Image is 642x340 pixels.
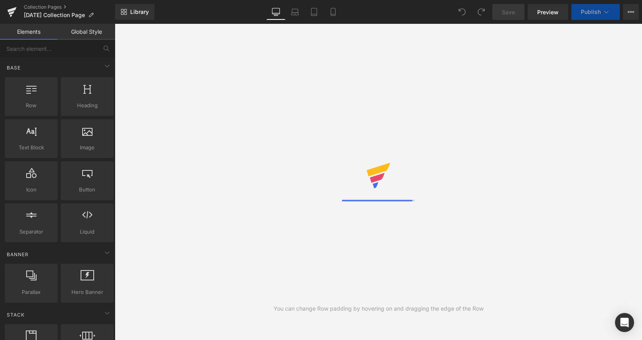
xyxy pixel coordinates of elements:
span: Library [130,8,149,15]
button: Publish [571,4,620,20]
a: Collection Pages [24,4,115,10]
span: Heading [63,101,111,110]
div: You can change Row padding by hovering on and dragging the edge of the Row [274,304,484,313]
span: Publish [581,9,601,15]
a: Laptop [285,4,305,20]
a: Global Style [58,24,115,40]
a: Mobile [324,4,343,20]
button: More [623,4,639,20]
a: Preview [528,4,568,20]
button: Undo [454,4,470,20]
a: New Library [115,4,154,20]
span: Stack [6,311,25,319]
span: Image [63,143,111,152]
span: Hero Banner [63,288,111,296]
span: Text Block [7,143,55,152]
span: Parallax [7,288,55,296]
button: Redo [473,4,489,20]
span: Liquid [63,228,111,236]
span: Preview [537,8,559,16]
span: Banner [6,251,29,258]
a: Desktop [266,4,285,20]
span: [DATE] Collection Page [24,12,85,18]
span: Save [502,8,515,16]
a: Tablet [305,4,324,20]
span: Button [63,185,111,194]
span: Separator [7,228,55,236]
div: Open Intercom Messenger [615,313,634,332]
span: Base [6,64,21,71]
span: Row [7,101,55,110]
span: Icon [7,185,55,194]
